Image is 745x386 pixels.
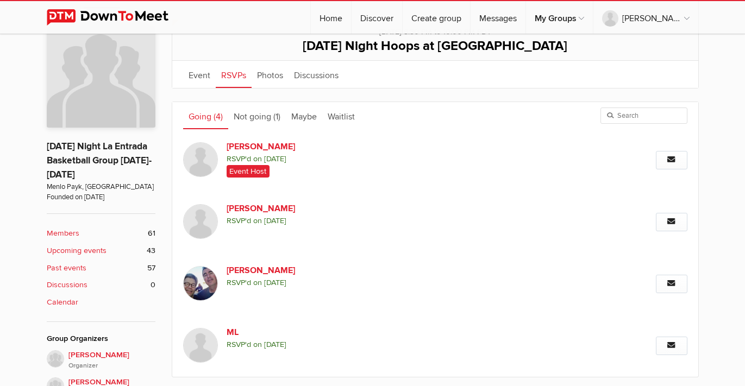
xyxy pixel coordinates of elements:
a: Waitlist [322,102,360,129]
img: H Lee hoops [183,142,218,177]
i: [DATE] [264,216,286,225]
a: Members 61 [47,227,155,239]
span: (1) [273,111,280,122]
a: Maybe [286,102,322,129]
span: RSVP'd on [227,215,536,227]
b: Calendar [47,296,78,308]
img: DownToMeet [47,9,185,26]
a: Event [183,61,216,88]
a: My Groups [526,1,593,34]
a: Discussions 0 [47,279,155,291]
span: 61 [148,227,155,239]
a: Photos [252,61,289,88]
input: Search [600,107,687,124]
span: RSVP'd on [227,153,536,165]
div: Group Organizers [47,333,155,345]
i: [DATE] [264,278,286,287]
a: [PERSON_NAME] [227,140,412,153]
span: 43 [147,245,155,257]
span: Menlo Payk, [GEOGRAPHIC_DATA] [47,182,155,192]
a: Messages [471,1,525,34]
a: Create group [403,1,470,34]
span: Founded on [DATE] [47,192,155,203]
img: Thursday Night La Entrada Basketball Group 2025-2026 [47,19,155,128]
b: Members [47,227,79,239]
a: Discover [352,1,402,34]
span: Event Host [227,165,270,177]
a: Upcoming events 43 [47,245,155,257]
a: [PERSON_NAME] [227,202,412,215]
span: (4) [214,111,223,122]
a: Calendar [47,296,155,308]
span: 0 [151,279,155,291]
b: Discussions [47,279,87,291]
i: Organizer [68,361,155,371]
a: Discussions [289,61,344,88]
b: Past events [47,262,86,274]
span: RSVP'd on [227,339,536,351]
span: [DATE] Night Hoops at [GEOGRAPHIC_DATA] [303,38,567,54]
a: [PERSON_NAME][DATE] [593,1,698,34]
span: RSVP'd on [227,277,536,289]
a: Home [311,1,351,34]
img: H Lee hoops [47,350,64,368]
span: [PERSON_NAME] [68,349,155,371]
a: Past events 57 [47,262,155,274]
a: [DATE] Night La Entrada Basketball Group [DATE]-[DATE] [47,141,152,180]
i: [DATE] [264,340,286,349]
img: Derek [183,204,218,239]
a: ML [227,326,412,339]
img: ML [183,328,218,363]
i: [DATE] [264,154,286,163]
span: 57 [147,262,155,274]
a: Not going (1) [228,102,286,129]
a: [PERSON_NAME] [227,264,412,277]
a: RSVPs [216,61,252,88]
b: Upcoming events [47,245,107,257]
a: [PERSON_NAME]Organizer [47,350,155,371]
img: Jim Goulding [183,266,218,301]
a: Going (4) [183,102,228,129]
